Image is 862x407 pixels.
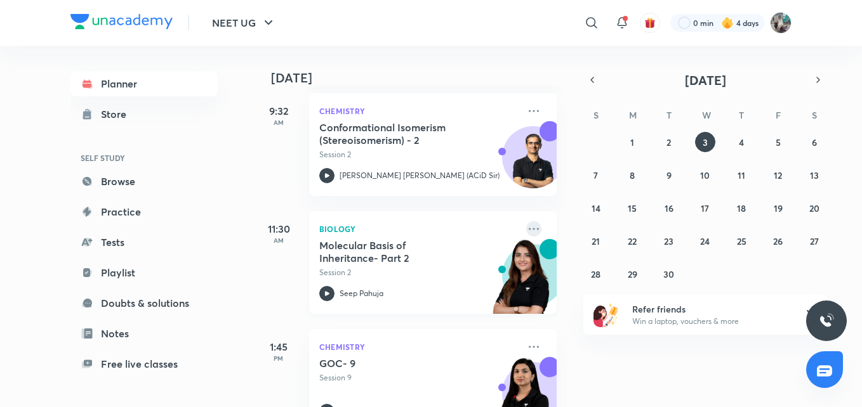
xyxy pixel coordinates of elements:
[70,351,218,377] a: Free live classes
[70,14,173,29] img: Company Logo
[804,165,825,185] button: September 13, 2025
[804,198,825,218] button: September 20, 2025
[70,321,218,346] a: Notes
[340,288,383,299] p: Seep Pahuja
[319,103,519,119] p: Chemistry
[70,101,218,127] a: Store
[768,231,788,251] button: September 26, 2025
[659,264,679,284] button: September 30, 2025
[819,313,834,328] img: ttu
[628,202,637,214] abbr: September 15, 2025
[666,109,672,121] abbr: Tuesday
[70,199,218,224] a: Practice
[253,354,304,362] p: PM
[685,72,726,89] span: [DATE]
[70,169,218,194] a: Browse
[70,14,173,32] a: Company Logo
[774,202,783,214] abbr: September 19, 2025
[319,357,477,370] h5: GOC- 9
[738,169,745,181] abbr: September 11, 2025
[695,198,715,218] button: September 17, 2025
[70,71,218,96] a: Planner
[628,235,637,247] abbr: September 22, 2025
[253,339,304,354] h5: 1:45
[319,221,519,236] p: Biology
[628,268,637,280] abbr: September 29, 2025
[810,235,819,247] abbr: September 27, 2025
[644,17,656,29] img: avatar
[622,264,642,284] button: September 29, 2025
[593,169,598,181] abbr: September 7, 2025
[271,70,569,86] h4: [DATE]
[319,149,519,160] p: Session 2
[629,109,637,121] abbr: Monday
[665,202,673,214] abbr: September 16, 2025
[487,239,557,326] img: unacademy
[773,235,783,247] abbr: September 26, 2025
[739,136,744,148] abbr: September 4, 2025
[695,165,715,185] button: September 10, 2025
[721,16,734,29] img: streak
[319,267,519,278] p: Session 2
[622,231,642,251] button: September 22, 2025
[640,13,660,33] button: avatar
[695,231,715,251] button: September 24, 2025
[768,132,788,152] button: September 5, 2025
[695,132,715,152] button: September 3, 2025
[253,221,304,236] h5: 11:30
[776,136,781,148] abbr: September 5, 2025
[592,202,600,214] abbr: September 14, 2025
[666,169,672,181] abbr: September 9, 2025
[70,260,218,285] a: Playlist
[774,169,782,181] abbr: September 12, 2025
[622,165,642,185] button: September 8, 2025
[768,198,788,218] button: September 19, 2025
[700,169,710,181] abbr: September 10, 2025
[503,133,564,194] img: Avatar
[632,302,788,316] h6: Refer friends
[319,239,477,264] h5: Molecular Basis of Inheritance- Part 2
[586,198,606,218] button: September 14, 2025
[731,198,752,218] button: September 18, 2025
[666,136,671,148] abbr: September 2, 2025
[768,165,788,185] button: September 12, 2025
[659,165,679,185] button: September 9, 2025
[586,165,606,185] button: September 7, 2025
[731,132,752,152] button: September 4, 2025
[622,132,642,152] button: September 1, 2025
[703,136,708,148] abbr: September 3, 2025
[586,264,606,284] button: September 28, 2025
[70,290,218,316] a: Doubts & solutions
[659,231,679,251] button: September 23, 2025
[731,231,752,251] button: September 25, 2025
[770,12,792,34] img: Umar Parsuwale
[812,109,817,121] abbr: Saturday
[737,202,746,214] abbr: September 18, 2025
[593,302,619,327] img: referral
[700,235,710,247] abbr: September 24, 2025
[70,147,218,169] h6: SELF STUDY
[809,202,819,214] abbr: September 20, 2025
[319,121,477,146] h5: Conformational Isomerism (Stereoisomerism) - 2
[663,268,674,280] abbr: September 30, 2025
[592,235,600,247] abbr: September 21, 2025
[812,136,817,148] abbr: September 6, 2025
[253,119,304,126] p: AM
[701,202,709,214] abbr: September 17, 2025
[101,107,134,122] div: Store
[593,109,599,121] abbr: Sunday
[253,103,304,119] h5: 9:32
[659,132,679,152] button: September 2, 2025
[731,165,752,185] button: September 11, 2025
[622,198,642,218] button: September 15, 2025
[601,71,809,89] button: [DATE]
[739,109,744,121] abbr: Thursday
[702,109,711,121] abbr: Wednesday
[810,169,819,181] abbr: September 13, 2025
[319,372,519,384] p: Session 9
[776,109,781,121] abbr: Friday
[630,136,634,148] abbr: September 1, 2025
[586,231,606,251] button: September 21, 2025
[630,169,635,181] abbr: September 8, 2025
[591,268,600,280] abbr: September 28, 2025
